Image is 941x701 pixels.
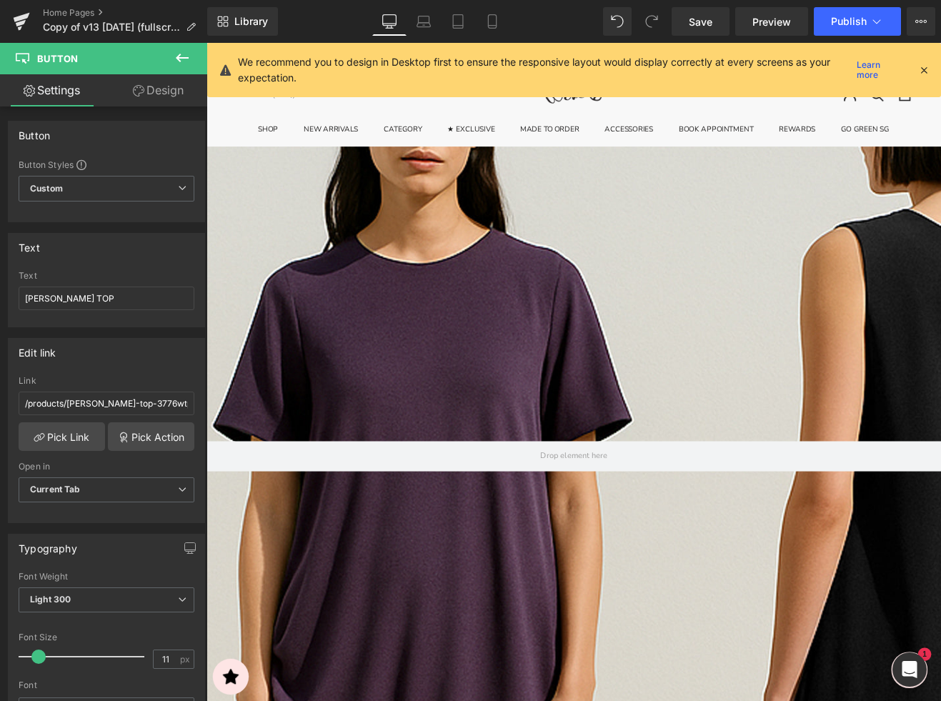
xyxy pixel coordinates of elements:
[752,14,791,29] span: Preview
[475,7,509,36] a: Mobile
[369,96,439,107] a: Made To OrderMade To Order
[43,21,180,33] span: Copy of v13 [DATE] (fullscreen img)
[19,271,194,281] div: Text
[637,7,666,36] button: Redo
[747,96,804,107] a: Go Green SGGo Green SG
[11,9,854,23] p: 🚚 Free Door-to-Door Delivery on Orders $200 & Up!
[603,7,632,36] button: Undo
[556,96,644,107] a: Book AppointmentBook Appointment
[892,652,927,687] div: Open Intercom Messenger
[284,96,339,107] a: ★ Exclusive★ Exclusive
[30,183,63,195] b: Custom
[907,7,935,36] button: More
[407,7,441,36] a: Laptop
[19,572,194,582] div: Font Weight
[814,7,901,36] button: Publish
[209,96,254,107] a: Category
[19,632,194,642] div: Font Size
[30,484,81,494] b: Current Tab
[851,61,907,79] a: Learn more
[108,422,194,451] a: Pick Action
[469,96,526,107] a: AccessoriesAccessories
[61,96,84,107] a: ShopShop
[19,121,50,141] div: Button
[30,594,71,605] b: Light 300
[19,462,194,472] div: Open in
[831,16,867,27] span: Publish
[689,14,712,29] span: Save
[735,7,808,36] a: Preview
[19,422,105,451] a: Pick Link
[372,7,407,36] a: Desktop
[815,52,829,69] a: Open cart
[19,392,194,415] input: https://your-shop.myshopify.com
[19,680,194,690] div: Font
[441,7,475,36] a: Tablet
[180,655,192,664] span: px
[36,54,116,69] button: Singapore (SGD $)
[674,96,717,107] a: RewardsRewards
[207,7,278,36] a: New Library
[19,234,40,254] div: Text
[37,53,78,64] span: Button
[782,53,797,68] a: Search
[379,44,486,76] img: Womb
[43,7,207,19] a: Home Pages
[234,15,268,28] span: Library
[19,339,56,359] div: Edit link
[19,376,194,386] div: Link
[114,96,179,107] a: New ArrivalsNew Arrivals
[106,74,210,106] a: Design
[238,54,851,86] p: We recommend you to design in Desktop first to ensure the responsive layout would display correct...
[19,159,194,170] div: Button Styles
[19,535,77,555] div: Typography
